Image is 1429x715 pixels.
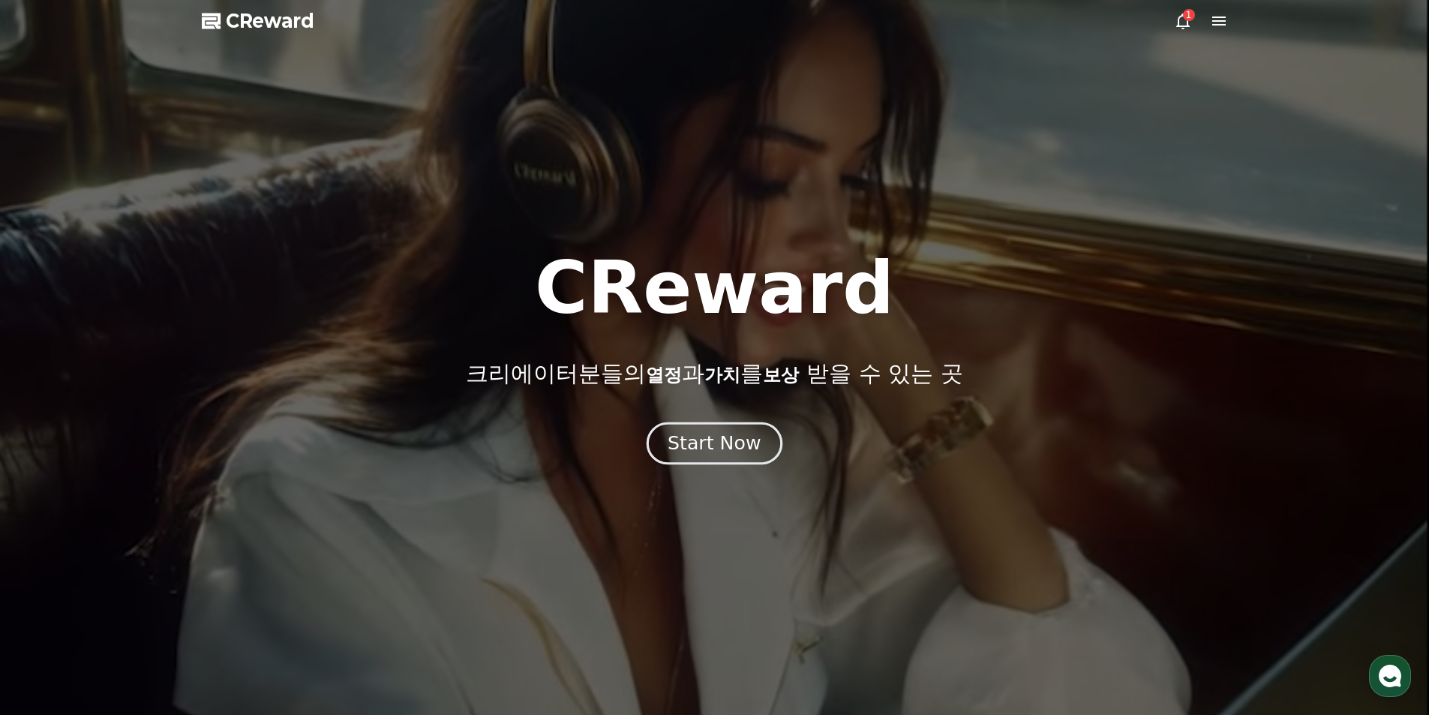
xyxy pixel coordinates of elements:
[99,476,194,513] a: 대화
[646,365,682,386] span: 열정
[1174,12,1192,30] a: 1
[194,476,288,513] a: 설정
[47,498,56,510] span: 홈
[650,438,779,452] a: Start Now
[647,422,782,464] button: Start Now
[535,252,894,324] h1: CReward
[5,476,99,513] a: 홈
[668,431,761,456] div: Start Now
[137,499,155,511] span: 대화
[226,9,314,33] span: CReward
[763,365,799,386] span: 보상
[704,365,740,386] span: 가치
[466,360,962,387] p: 크리에이터분들의 과 를 받을 수 있는 곳
[202,9,314,33] a: CReward
[232,498,250,510] span: 설정
[1183,9,1195,21] div: 1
